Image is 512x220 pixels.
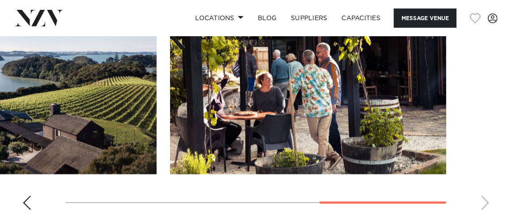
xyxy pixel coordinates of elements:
img: nzv-logo.png [14,10,63,26]
button: Message Venue [394,8,457,28]
a: Locations [188,8,251,28]
a: BLOG [251,8,284,28]
a: SUPPLIERS [284,8,334,28]
a: Capacities [335,8,388,28]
